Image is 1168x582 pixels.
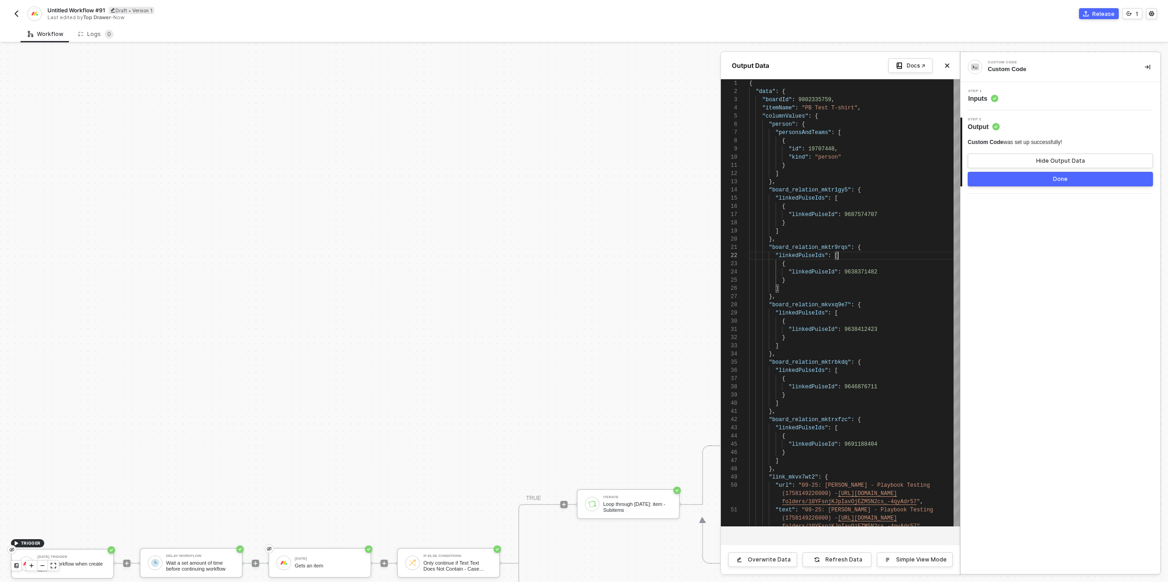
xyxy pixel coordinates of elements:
span: } [782,335,785,341]
span: icon-versioning [1126,11,1132,16]
span: { [815,113,818,119]
span: : [828,425,831,431]
span: { [782,203,785,210]
span: : [838,269,841,275]
div: Custom Code [988,61,1125,64]
span: : [831,129,834,136]
div: Docs ↗ [907,62,925,69]
span: ] [776,400,779,407]
span: { [858,244,861,251]
span: folders/10YFsnjKJpIavOjEZM5N2cs_-4qyAdr57 [782,499,917,505]
div: 26 [721,284,737,293]
span: icon-minus [40,563,45,568]
span: "09-25: [PERSON_NAME] - Playbook Testing [802,507,933,513]
span: " [917,499,920,505]
div: 12 [721,170,737,178]
div: 50 [721,481,737,489]
span: [ [834,367,838,374]
span: ] [776,170,779,177]
span: "linkedPulseId" [788,211,838,218]
button: Done [968,172,1153,186]
span: " [917,523,920,530]
div: 24 [721,268,737,276]
span: { [782,88,785,95]
button: Refresh Data [803,552,871,567]
span: "board_relation_mktr1gy5" [769,187,851,193]
div: 14 [721,186,737,194]
div: 25 [721,276,737,284]
div: 18 [721,219,737,227]
span: icon-edit [110,8,115,13]
span: } [782,392,785,398]
div: 10 [721,153,737,161]
div: 46 [721,448,737,457]
span: Custom Code [968,139,1003,145]
div: 6 [721,120,737,129]
div: 1 [721,79,737,88]
div: 39 [721,391,737,399]
span: "personsAndTeams" [776,129,831,136]
span: [ [834,252,838,259]
span: (1758149226000) - [782,515,838,521]
span: : [818,474,821,480]
div: 32 [721,334,737,342]
span: [ [838,129,841,136]
span: "linkedPulseIds" [776,310,828,316]
div: Step 2Output Custom Codewas set up successfully!Hide Output DataDone [960,118,1160,186]
span: : [851,302,854,308]
span: ] [776,458,779,464]
span: : [792,97,795,103]
span: } [782,162,785,169]
sup: 0 [104,30,114,39]
span: 9638371482 [845,269,877,275]
div: 4 [721,104,737,112]
div: 3 [721,96,737,104]
span: { [782,376,785,382]
span: [ [834,310,838,316]
span: }, [769,408,775,415]
button: back [11,8,22,19]
div: 8 [721,137,737,145]
span: }, [769,179,775,185]
span: "linkedPulseId" [788,441,838,448]
span: "board_relation_mktrxfzc" [769,417,851,423]
div: 5 [721,112,737,120]
span: Step 1 [968,89,998,93]
div: was set up successfully! [968,139,1062,146]
span: "boardId" [762,97,792,103]
div: 44 [721,432,737,440]
span: : [828,195,831,201]
span: : [828,252,831,259]
span: "linkedPulseIds" [776,367,828,374]
span: 9687574707 [845,211,877,218]
div: 28 [721,301,737,309]
div: 38 [721,383,737,391]
span: icon-settings [1149,11,1154,16]
span: "linkedPulseId" [788,269,838,275]
div: 42 [721,416,737,424]
span: }, [769,466,775,472]
span: "id" [788,146,802,152]
span: { [858,302,861,308]
span: { [782,318,785,324]
span: ] [776,285,779,292]
div: 41 [721,407,737,416]
a: Docs ↗ [888,58,933,73]
span: [ [834,195,838,201]
span: icon-play [29,563,34,568]
div: 2 [721,88,737,96]
span: folders/10YFsnjKJpIavOjEZM5N2cs_-4qyAdr57 [782,523,917,530]
span: : [851,244,854,251]
span: "person" [769,121,795,128]
span: { [802,121,805,128]
span: : [795,507,798,513]
span: : [776,88,779,95]
img: integration-icon [31,10,38,18]
span: (1758149226000) - [782,490,838,497]
span: Output [968,122,1000,131]
div: Release [1092,10,1115,18]
span: "linkedPulseId" [788,384,838,390]
span: }, [769,351,775,357]
div: 45 [721,440,737,448]
span: : [838,326,841,333]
